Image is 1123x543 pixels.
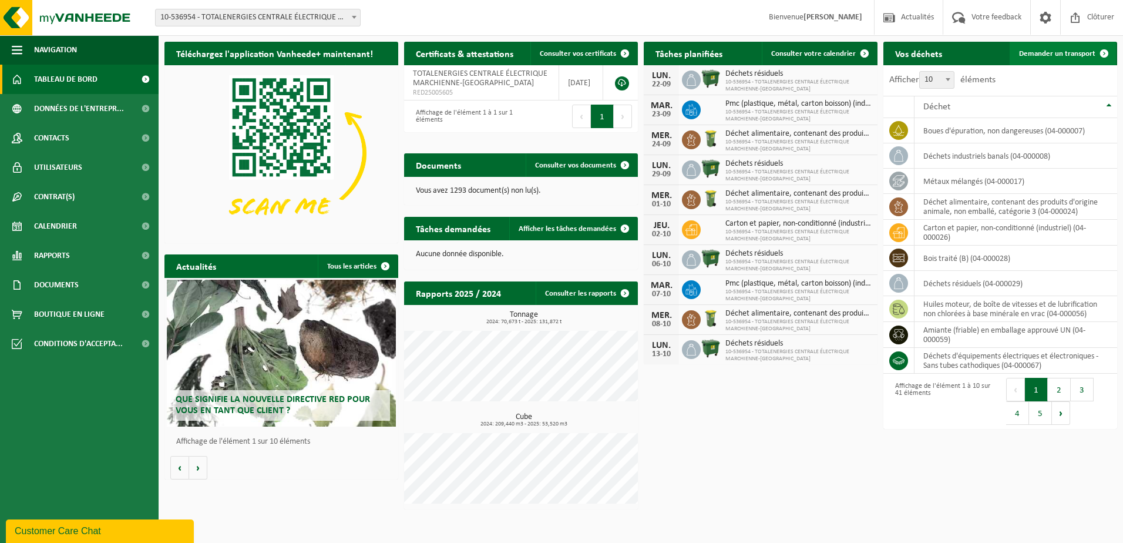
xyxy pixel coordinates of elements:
span: 10-536954 - TOTALENERGIES CENTRALE ÉLECTRIQUE MARCHIENNE-[GEOGRAPHIC_DATA] [725,109,872,123]
img: WB-1100-HPE-GN-01 [701,69,721,89]
div: MER. [650,191,673,200]
span: 10-536954 - TOTALENERGIES CENTRALE ÉLECTRIQUE MARCHIENNE-[GEOGRAPHIC_DATA] [725,319,872,333]
div: LUN. [650,71,673,81]
p: Aucune donnée disponible. [416,250,626,259]
button: 3 [1071,378,1094,401]
div: 08-10 [650,320,673,329]
span: Contacts [34,123,69,153]
span: Données de l'entrepr... [34,94,124,123]
span: Pmc (plastique, métal, carton boisson) (industriel) [725,99,872,109]
img: WB-1100-HPE-GN-01 [701,159,721,179]
div: 01-10 [650,200,673,209]
span: Déchets résiduels [725,339,872,348]
button: 5 [1029,401,1052,425]
span: 10-536954 - TOTALENERGIES CENTRALE ÉLECTRIQUE MARCHIENNE-[GEOGRAPHIC_DATA] [725,139,872,153]
img: WB-0140-HPE-GN-50 [701,309,721,329]
button: 1 [1025,378,1048,401]
button: Volgende [189,456,207,480]
a: Consulter les rapports [536,281,637,305]
iframe: chat widget [6,517,196,543]
button: Vorige [170,456,189,480]
img: WB-1100-HPE-GN-01 [701,249,721,269]
td: huiles moteur, de boîte de vitesses et de lubrification non chlorées à base minérale en vrac (04-... [914,296,1117,322]
span: RED25005605 [413,88,550,98]
h2: Documents [404,153,473,176]
h2: Tâches planifiées [644,42,734,65]
div: LUN. [650,161,673,170]
button: Next [614,105,632,128]
span: Déchet [923,102,950,112]
strong: [PERSON_NAME] [803,13,862,22]
button: 4 [1006,401,1029,425]
span: Déchets résiduels [725,159,872,169]
div: JEU. [650,221,673,230]
span: 2024: 70,673 t - 2025: 131,872 t [410,319,638,325]
a: Consulter votre calendrier [762,42,876,65]
div: LUN. [650,341,673,350]
span: Utilisateurs [34,153,82,182]
span: Que signifie la nouvelle directive RED pour vous en tant que client ? [176,395,370,415]
span: Déchets résiduels [725,249,872,259]
span: Consulter vos documents [535,162,616,169]
span: Déchet alimentaire, contenant des produits d'origine animale, non emballé, catég... [725,189,872,199]
div: 23-09 [650,110,673,119]
td: boues d'épuration, non dangereuses (04-000007) [914,118,1117,143]
span: Conditions d'accepta... [34,329,123,358]
h2: Vos déchets [883,42,954,65]
td: déchet alimentaire, contenant des produits d'origine animale, non emballé, catégorie 3 (04-000024) [914,194,1117,220]
h3: Cube [410,413,638,427]
label: Afficher éléments [889,75,996,85]
span: Déchets résiduels [725,69,872,79]
button: Next [1052,401,1070,425]
span: Demander un transport [1019,50,1095,58]
span: 10-536954 - TOTALENERGIES CENTRALE ÉLECTRIQUE MARCHIENNE-[GEOGRAPHIC_DATA] [725,289,872,303]
span: Déchet alimentaire, contenant des produits d'origine animale, non emballé, catég... [725,129,872,139]
h3: Tonnage [410,311,638,325]
td: carton et papier, non-conditionné (industriel) (04-000026) [914,220,1117,246]
img: WB-1100-HPE-GN-01 [701,338,721,358]
img: Download de VHEPlus App [164,65,398,241]
td: déchets d'équipements électriques et électroniques - Sans tubes cathodiques (04-000067) [914,348,1117,374]
div: 13-10 [650,350,673,358]
span: Tableau de bord [34,65,97,94]
img: WB-0140-HPE-GN-50 [701,129,721,149]
a: Tous les articles [318,254,397,278]
div: MER. [650,131,673,140]
h2: Téléchargez l'application Vanheede+ maintenant! [164,42,385,65]
span: Rapports [34,241,70,270]
button: Previous [1006,378,1025,401]
span: 10-536954 - TOTALENERGIES CENTRALE ÉLECTRIQUE MARCHIENNE-AU-PONT - MARCHIENNE-AU-PONT [155,9,361,26]
h2: Rapports 2025 / 2024 [404,281,513,304]
span: 10 [920,72,954,88]
button: 2 [1048,378,1071,401]
img: WB-0140-HPE-GN-50 [701,189,721,209]
td: bois traité (B) (04-000028) [914,246,1117,271]
a: Que signifie la nouvelle directive RED pour vous en tant que client ? [167,280,396,427]
span: 10-536954 - TOTALENERGIES CENTRALE ÉLECTRIQUE MARCHIENNE-[GEOGRAPHIC_DATA] [725,169,872,183]
div: 22-09 [650,81,673,89]
span: 10-536954 - TOTALENERGIES CENTRALE ÉLECTRIQUE MARCHIENNE-[GEOGRAPHIC_DATA] [725,259,872,273]
td: [DATE] [559,65,603,100]
span: 10-536954 - TOTALENERGIES CENTRALE ÉLECTRIQUE MARCHIENNE-AU-PONT - MARCHIENNE-AU-PONT [156,9,360,26]
p: Affichage de l'élément 1 sur 10 éléments [176,438,392,446]
div: 24-09 [650,140,673,149]
span: 10-536954 - TOTALENERGIES CENTRALE ÉLECTRIQUE MARCHIENNE-[GEOGRAPHIC_DATA] [725,199,872,213]
span: Pmc (plastique, métal, carton boisson) (industriel) [725,279,872,289]
td: déchets résiduels (04-000029) [914,271,1117,296]
div: 07-10 [650,290,673,299]
a: Afficher les tâches demandées [509,217,637,240]
span: Boutique en ligne [34,300,105,329]
span: TOTALENERGIES CENTRALE ÉLECTRIQUE MARCHIENNE-[GEOGRAPHIC_DATA] [413,69,547,88]
div: Affichage de l'élément 1 à 1 sur 1 éléments [410,103,515,129]
a: Demander un transport [1010,42,1116,65]
h2: Actualités [164,254,228,277]
span: Déchet alimentaire, contenant des produits d'origine animale, non emballé, catég... [725,309,872,319]
a: Consulter vos documents [526,153,637,177]
div: Affichage de l'élément 1 à 10 sur 41 éléments [889,377,994,426]
span: Contrat(s) [34,182,75,212]
div: 02-10 [650,230,673,239]
span: 2024: 209,440 m3 - 2025: 53,520 m3 [410,421,638,427]
span: Documents [34,270,79,300]
a: Consulter vos certificats [530,42,637,65]
button: 1 [591,105,614,128]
